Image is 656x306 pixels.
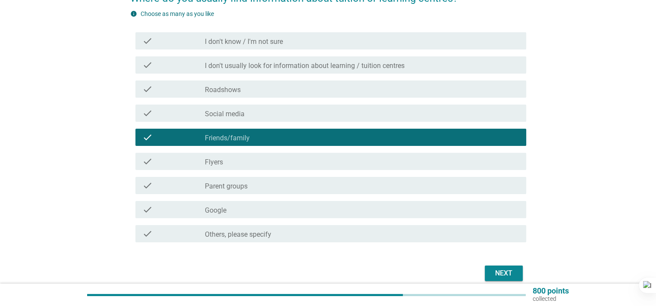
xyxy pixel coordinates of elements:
[142,156,153,167] i: check
[205,134,250,142] label: Friends/family
[142,180,153,191] i: check
[142,229,153,239] i: check
[205,37,283,46] label: I don't know / I'm not sure
[205,86,241,94] label: Roadshows
[142,60,153,70] i: check
[142,36,153,46] i: check
[142,132,153,142] i: check
[485,266,523,281] button: Next
[142,84,153,94] i: check
[533,287,569,295] p: 800 points
[205,110,245,118] label: Social media
[141,10,214,17] label: Choose as many as you like
[142,204,153,215] i: check
[205,230,271,239] label: Others, please specify
[142,108,153,118] i: check
[205,158,223,167] label: Flyers
[205,62,405,70] label: I don't usually look for information about learning / tuition centres
[492,268,516,278] div: Next
[533,295,569,303] p: collected
[205,182,248,191] label: Parent groups
[205,206,226,215] label: Google
[130,10,137,17] i: info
